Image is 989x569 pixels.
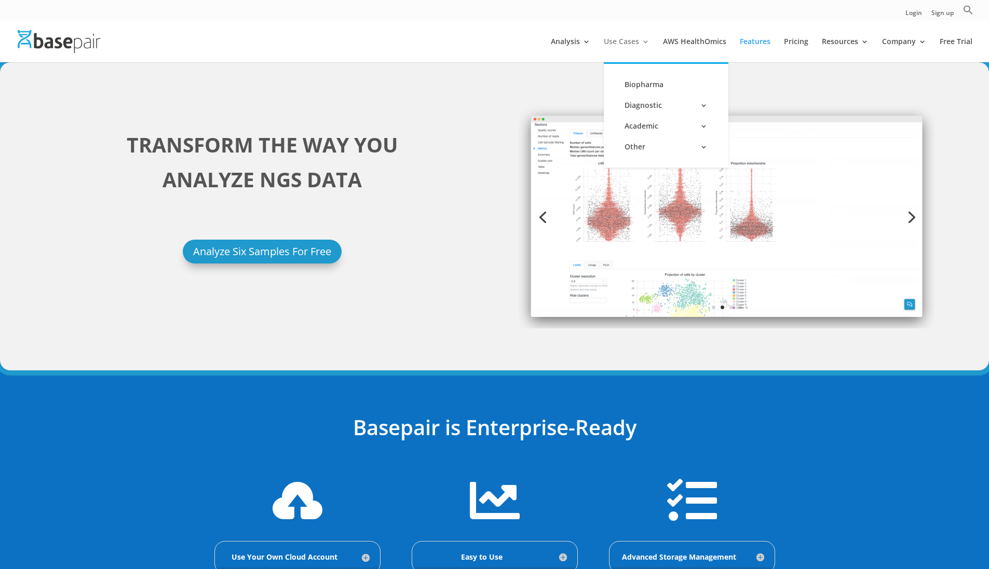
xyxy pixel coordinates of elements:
[822,38,869,62] a: Resources
[882,38,926,62] a: Company
[519,104,934,328] img: screely-1570826147681.png
[162,165,362,193] strong: ANALYZE NGS DATA
[963,5,973,15] svg: Search
[551,38,590,62] a: Analysis
[663,38,726,62] a: AWS HealthOmics
[712,306,715,309] a: 1
[738,306,742,309] a: 4
[667,476,716,525] span: 
[183,240,342,263] a: Analyze Six Samples For Free
[604,38,649,62] a: Use Cases
[422,552,566,562] h5: Easy to Use
[614,116,718,136] a: Academic
[931,10,954,21] a: Sign up
[469,476,519,525] span: 
[905,10,922,21] a: Login
[225,552,370,562] h5: Use Your Own Cloud Account
[729,306,733,309] a: 3
[619,552,764,562] h5: Advanced Storage Management
[940,38,972,62] a: Free Trial
[614,136,718,157] a: Other
[614,74,718,95] a: Biopharma
[614,95,718,116] a: Diagnostic
[721,306,724,309] a: 2
[784,38,808,62] a: Pricing
[273,476,322,525] span: 
[740,38,770,62] a: Features
[18,30,100,52] img: Basepair
[963,5,973,21] a: Search Icon Link
[214,412,775,448] h2: Basepair is Enterprise-Ready
[127,131,398,158] strong: TRANSFORM THE WAY YOU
